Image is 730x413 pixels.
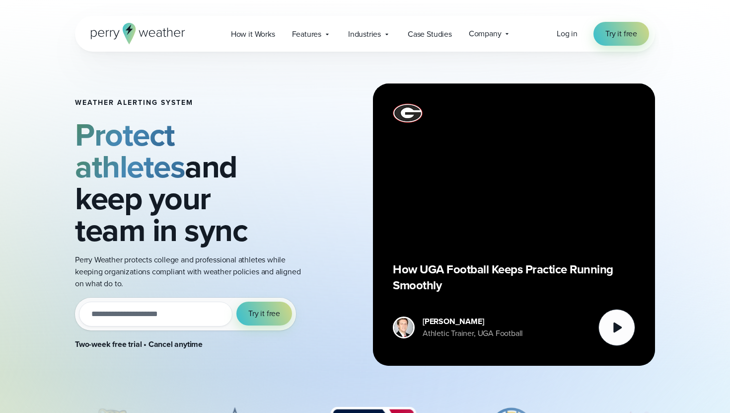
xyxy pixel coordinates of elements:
a: Case Studies [399,24,460,44]
span: Industries [348,28,381,40]
span: Company [469,28,502,40]
span: How it Works [231,28,275,40]
h2: and keep your team in sync [75,119,307,246]
a: Log in [557,28,578,40]
p: Perry Weather protects college and professional athletes while keeping organizations compliant wi... [75,254,307,290]
span: Log in [557,28,578,39]
h1: Weather Alerting System [75,99,307,107]
p: How UGA Football Keeps Practice Running Smoothly [393,261,635,293]
span: Features [292,28,321,40]
span: Try it free [605,28,637,40]
div: Athletic Trainer, UGA Football [423,328,523,339]
strong: Protect athletes [75,111,185,190]
span: Case Studies [408,28,452,40]
button: Try it free [236,302,292,326]
div: [PERSON_NAME] [423,316,523,328]
span: Try it free [248,308,280,320]
a: How it Works [222,24,284,44]
a: Try it free [593,22,649,46]
strong: Two-week free trial • Cancel anytime [75,338,203,350]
